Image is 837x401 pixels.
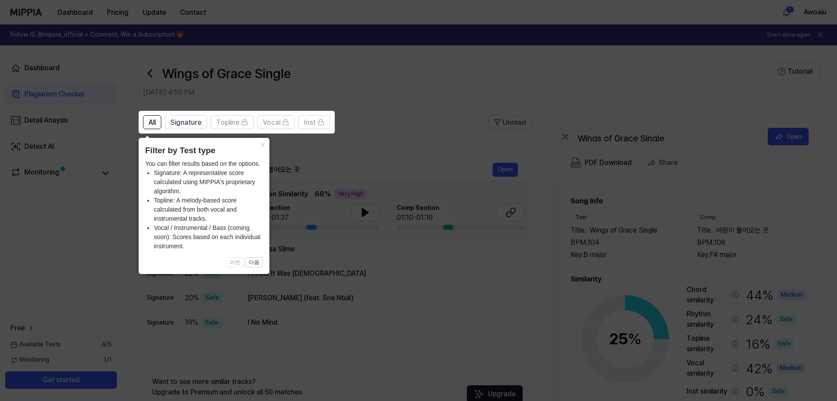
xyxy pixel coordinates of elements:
[145,144,263,157] header: Filter by Test type
[211,115,254,129] button: Topline
[165,115,207,129] button: Signature
[154,168,263,196] li: Signature: A representative score calculated using MIPPIA's proprietary algorithm.
[304,117,316,128] span: Inst
[145,159,263,251] div: You can filter results based on the options.
[298,115,330,129] button: Inst
[154,196,263,223] li: Topline: A melody-based score calculated from both vocal and instrumental tracks.
[257,115,295,129] button: Vocal
[216,117,239,128] span: Topline
[149,117,156,128] span: All
[143,115,161,129] button: All
[263,117,280,128] span: Vocal
[170,117,201,128] span: Signature
[255,138,269,150] button: Close
[245,257,263,268] button: 다음
[154,223,263,251] li: Vocal / Instrumental / Bass (coming soon): Scores based on each individual instrument.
